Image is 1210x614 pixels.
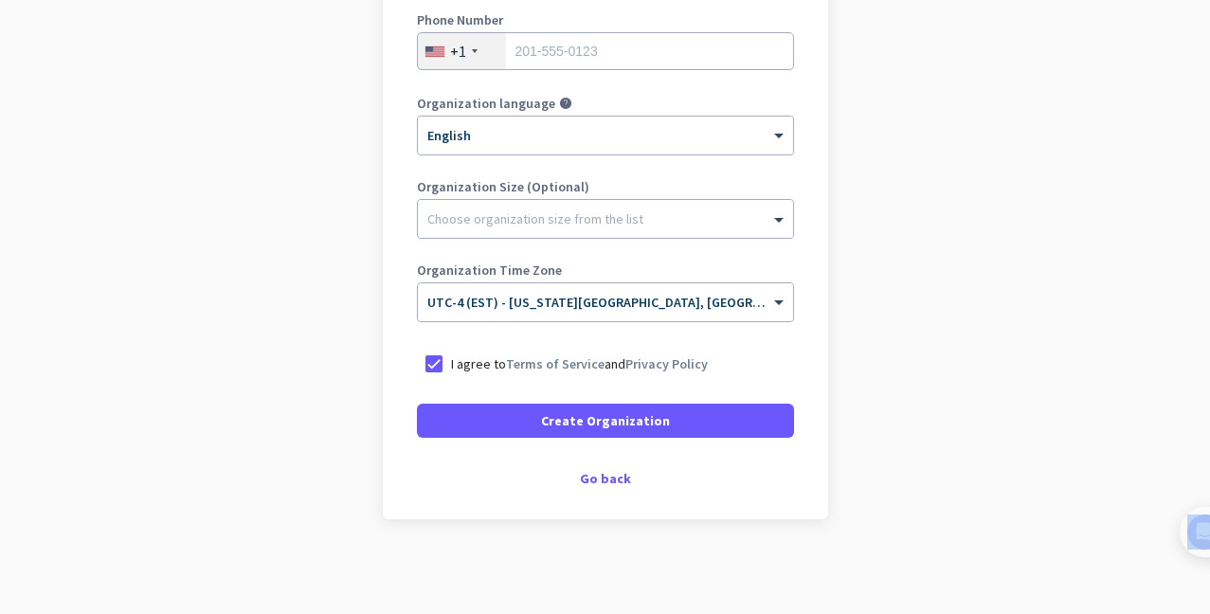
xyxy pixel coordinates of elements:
[541,411,670,430] span: Create Organization
[417,404,794,438] button: Create Organization
[417,97,555,110] label: Organization language
[417,32,794,70] input: 201-555-0123
[625,355,708,372] a: Privacy Policy
[559,97,572,110] i: help
[417,263,794,277] label: Organization Time Zone
[506,355,605,372] a: Terms of Service
[417,180,794,193] label: Organization Size (Optional)
[417,472,794,485] div: Go back
[451,354,708,373] p: I agree to and
[417,13,794,27] label: Phone Number
[450,42,466,61] div: +1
